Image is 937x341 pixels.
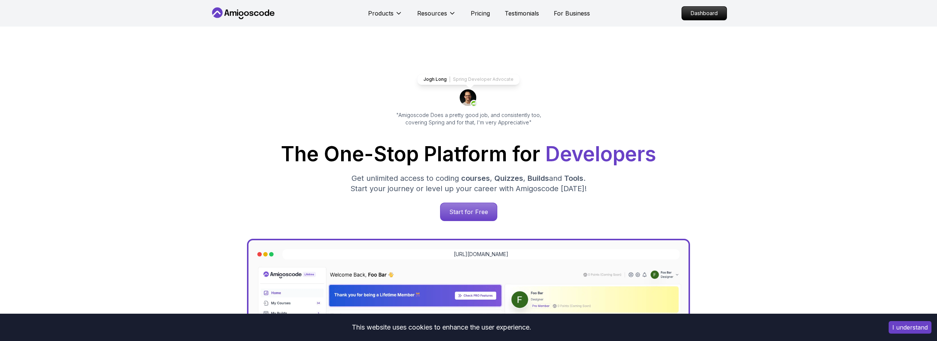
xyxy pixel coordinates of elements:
button: Accept cookies [889,321,931,334]
a: Testimonials [505,9,539,18]
img: josh long [460,89,477,107]
p: Products [368,9,394,18]
a: Dashboard [682,6,727,20]
span: Quizzes [494,174,523,183]
a: [URL][DOMAIN_NAME] [454,251,508,258]
a: Start for Free [440,203,497,221]
a: For Business [554,9,590,18]
a: Pricing [471,9,490,18]
span: Developers [545,142,656,166]
button: Products [368,9,402,24]
p: Dashboard [682,7,727,20]
span: Builds [528,174,549,183]
div: This website uses cookies to enhance the user experience. [6,319,878,335]
span: courses [461,174,490,183]
p: Resources [417,9,447,18]
button: Resources [417,9,456,24]
span: Tools [564,174,583,183]
p: Spring Developer Advocate [453,76,514,82]
p: Get unlimited access to coding , , and . Start your journey or level up your career with Amigosco... [344,173,593,194]
p: Jogh Long [423,76,447,82]
p: "Amigoscode Does a pretty good job, and consistently too, covering Spring and for that, I'm very ... [386,111,551,126]
h1: The One-Stop Platform for [216,144,721,164]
